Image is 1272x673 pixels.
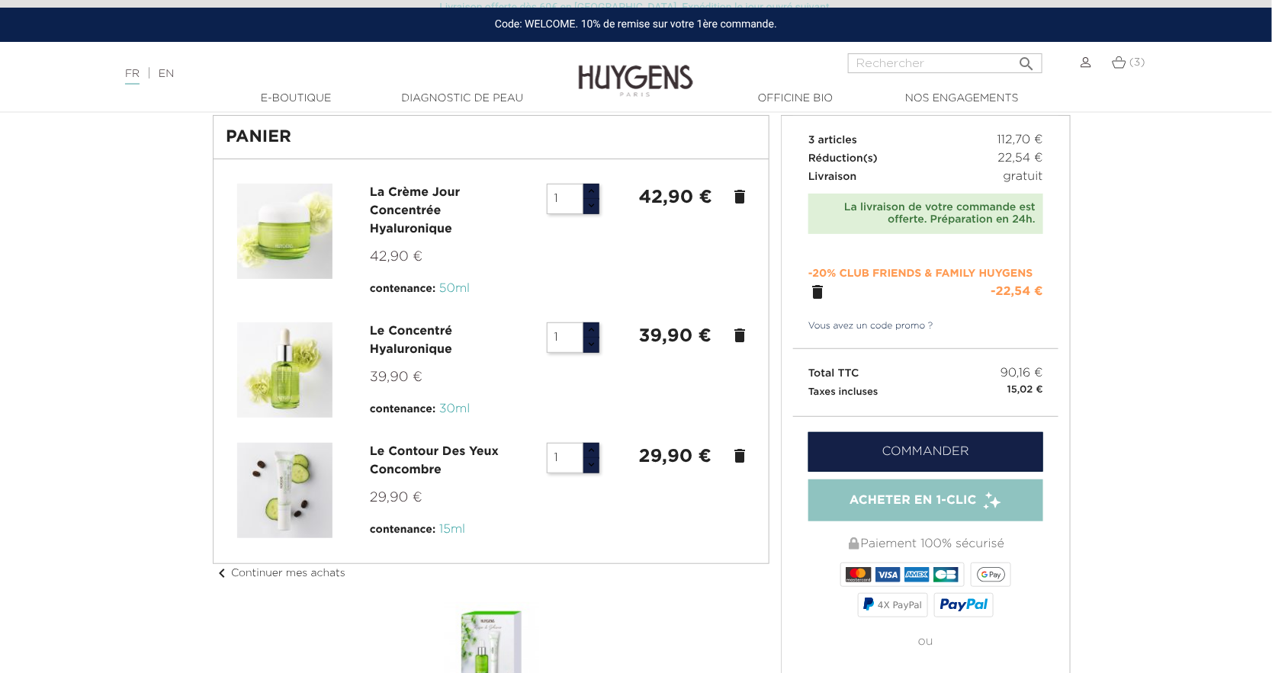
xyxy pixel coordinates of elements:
a: Officine Bio [719,91,872,107]
span: 30ml [439,403,470,415]
div: -22,54 € [991,283,1043,301]
strong: 29,90 € [639,447,711,466]
input: Rechercher [848,53,1042,73]
span: contenance: [370,524,435,535]
span: -20% CLUB FRIENDS & FAMILY HUYGENS [808,268,1033,279]
span: gratuit [1004,168,1043,186]
img: La Crème Jour Concentrée Hyaluronique [237,184,332,279]
i: chevron_left [213,564,231,582]
a: Le Concentré Hyaluronique [370,325,452,356]
img: Paiement 100% sécurisé [849,537,859,550]
button:  [1013,49,1041,69]
span: Total TTC [808,368,859,379]
i:  [1018,50,1036,69]
span: contenance: [370,284,435,294]
a: La Crème Jour Concentrée Hyaluronique [370,187,460,236]
img: Le Concentré Hyaluronique [237,322,332,418]
a: E-Boutique [220,91,372,107]
img: MASTERCARD [846,567,871,582]
img: VISA [875,567,901,582]
a: EN [159,69,174,79]
span: 15ml [439,524,465,536]
a: Nos engagements [885,91,1038,107]
strong: 42,90 € [639,188,712,207]
a: Le Contour Des Yeux Concombre [370,446,499,476]
a: Commander [808,432,1043,472]
div: ou [808,620,1043,663]
a: chevron_leftContinuer mes achats [213,568,345,578]
img: google_pay [977,567,1006,582]
span: 112,70 € [997,131,1043,149]
span: 29,90 € [370,491,422,505]
div: La livraison de votre commande est offerte. Préparation en 24h. [816,201,1036,227]
span: Livraison [808,171,857,182]
span: 39,90 € [370,370,422,384]
a: (3) [1112,56,1145,69]
small: Taxes incluses [808,387,879,397]
span: contenance: [370,404,435,415]
a: delete [731,187,750,206]
a: Vous avez un code promo ? [793,319,933,333]
small: 15,02 € [1007,383,1043,398]
span: 22,54 € [998,149,1043,168]
strong: 39,90 € [639,327,711,345]
span: 42,90 € [370,250,422,264]
img: Huygens [579,40,693,99]
span: 3 articles [808,135,857,146]
img: AMEX [904,567,930,582]
a: delete [731,326,750,345]
a:  [808,283,827,301]
span: (3) [1129,57,1145,68]
img: Le Contour Des Yeux Concombre [237,443,332,538]
a: FR [125,69,140,85]
div: Paiement 100% sécurisé [808,529,1043,559]
span: 4X PayPal [878,600,922,611]
a: Diagnostic de peau [386,91,538,107]
span: 90,16 € [1001,364,1043,383]
div: | [117,65,519,83]
h1: Panier [226,128,756,146]
a: delete [731,447,750,465]
span: 50ml [439,283,470,295]
span: Réduction(s) [808,153,878,164]
img: CB_NATIONALE [933,567,959,582]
